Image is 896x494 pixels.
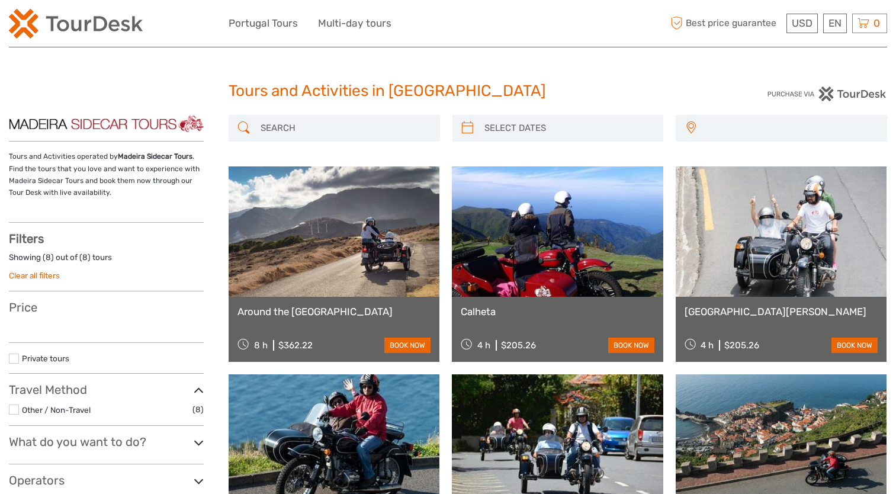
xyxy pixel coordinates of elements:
h3: What do you want to do? [9,435,204,449]
a: book now [831,338,878,353]
h3: Operators [9,473,204,487]
a: Private tours [22,354,69,363]
img: 2254-3441b4b5-4e5f-4d00-b396-31f1d84a6ebf_logo_small.png [9,9,143,39]
a: [GEOGRAPHIC_DATA][PERSON_NAME] [685,306,878,317]
div: EN [823,14,847,33]
span: 0 [872,17,882,29]
a: Other / Non-Travel [22,405,91,415]
input: SEARCH [256,118,434,139]
h3: Travel Method [9,383,204,397]
a: Clear all filters [9,271,60,280]
input: SELECT DATES [480,118,658,139]
a: book now [608,338,654,353]
a: Calheta [461,306,654,317]
div: $362.22 [278,340,313,351]
a: book now [384,338,431,353]
h3: Price [9,300,204,315]
span: 4 h [701,340,714,351]
strong: Filters [9,232,44,246]
div: $205.26 [724,340,759,351]
p: Tours and Activities operated by . Find the tours that you love and want to experience with Madei... [9,150,204,199]
span: 4 h [477,340,490,351]
a: Portugal Tours [229,15,298,32]
img: 387-14-61869d62-c36c-4524-b5ea-c585186ac75a_logo_thumbnail.png [9,115,204,133]
div: Showing ( ) out of ( ) tours [9,252,204,270]
span: (8) [192,403,204,416]
label: 8 [46,252,51,263]
label: 8 [82,252,88,263]
strong: Madeira Sidecar Tours [118,152,192,161]
a: Multi-day tours [318,15,391,32]
span: 8 h [254,340,268,351]
span: Best price guarantee [667,14,783,33]
h1: Tours and Activities in [GEOGRAPHIC_DATA] [229,82,668,101]
div: $205.26 [501,340,536,351]
img: PurchaseViaTourDesk.png [767,86,887,101]
span: USD [792,17,812,29]
a: Around the [GEOGRAPHIC_DATA] [237,306,431,317]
